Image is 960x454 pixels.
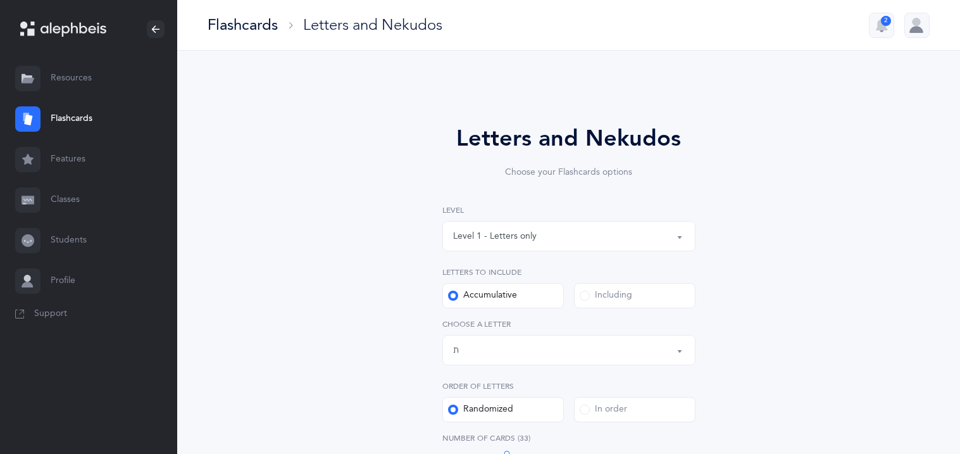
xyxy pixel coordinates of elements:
button: 2 [869,13,894,38]
button: ת [442,335,695,365]
label: Order of letters [442,381,695,392]
div: Including [580,289,632,302]
div: Accumulative [448,289,517,302]
div: Choose your Flashcards options [407,166,731,179]
div: 2 [881,16,891,26]
label: Level [442,205,695,216]
div: Letters and Nekudos [407,122,731,156]
div: Flashcards [208,15,278,35]
span: Support [34,308,67,320]
div: Level 1 - Letters only [453,230,537,243]
label: Choose a letter [442,318,695,330]
div: ת [453,344,459,357]
label: Number of Cards (33) [442,432,695,444]
div: Randomized [448,403,513,416]
label: Letters to include [442,267,695,278]
div: Letters and Nekudos [303,15,442,35]
button: Level 1 - Letters only [442,221,695,251]
div: In order [580,403,627,416]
